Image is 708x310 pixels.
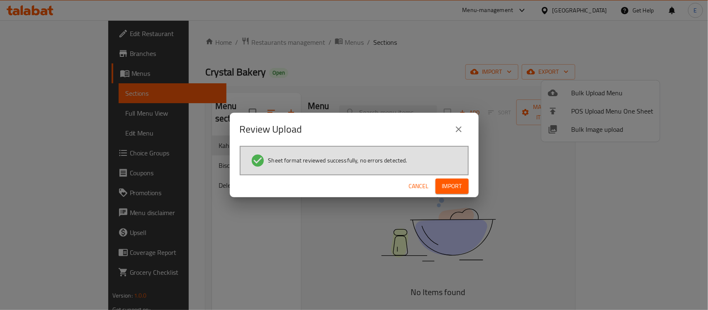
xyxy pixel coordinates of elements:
[406,179,432,194] button: Cancel
[240,123,302,136] h2: Review Upload
[268,156,407,165] span: Sheet format reviewed successfully, no errors detected.
[436,179,469,194] button: Import
[449,119,469,139] button: close
[442,181,462,191] span: Import
[409,181,429,191] span: Cancel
